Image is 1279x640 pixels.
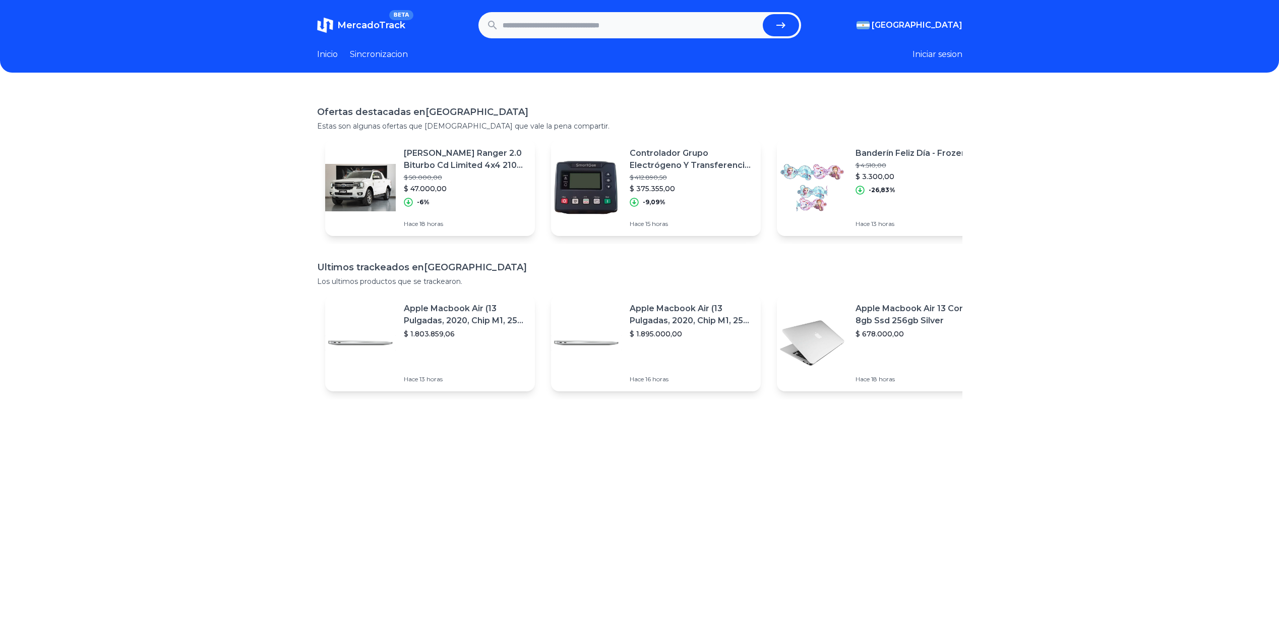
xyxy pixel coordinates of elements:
[643,198,665,206] p: -9,09%
[404,375,527,383] p: Hace 13 horas
[856,375,979,383] p: Hace 18 horas
[389,10,413,20] span: BETA
[417,198,430,206] p: -6%
[551,139,761,236] a: Featured imageControlador Grupo Electrógeno Y Transferencia Automática Tta$ 412.890,50$ 375.355,0...
[869,186,895,194] p: -26,83%
[912,48,962,61] button: Iniciar sesion
[317,17,333,33] img: MercadoTrack
[325,308,396,378] img: Featured image
[404,184,527,194] p: $ 47.000,00
[551,295,761,391] a: Featured imageApple Macbook Air (13 Pulgadas, 2020, Chip M1, 256 Gb De Ssd, 8 Gb De Ram) - Plata$...
[317,276,962,286] p: Los ultimos productos que se trackearon.
[630,329,753,339] p: $ 1.895.000,00
[317,48,338,61] a: Inicio
[777,295,987,391] a: Featured imageApple Macbook Air 13 Core I5 8gb Ssd 256gb Silver$ 678.000,00Hace 18 horas
[325,139,535,236] a: Featured image[PERSON_NAME] Ranger 2.0 Biturbo Cd Limited 4x4 210cv 2023$ 50.000,00$ 47.000,00-6%...
[856,171,966,182] p: $ 3.300,00
[630,220,753,228] p: Hace 15 horas
[856,147,966,159] p: Banderín Feliz Día - Frozen
[777,139,987,236] a: Featured imageBanderín Feliz Día - Frozen$ 4.510,00$ 3.300,00-26,83%Hace 13 horas
[630,147,753,171] p: Controlador Grupo Electrógeno Y Transferencia Automática Tta
[856,329,979,339] p: $ 678.000,00
[317,260,962,274] h1: Ultimos trackeados en [GEOGRAPHIC_DATA]
[325,152,396,223] img: Featured image
[551,152,622,223] img: Featured image
[404,303,527,327] p: Apple Macbook Air (13 Pulgadas, 2020, Chip M1, 256 Gb De Ssd, 8 Gb De Ram) - Plata
[872,19,962,31] span: [GEOGRAPHIC_DATA]
[856,161,966,169] p: $ 4.510,00
[404,147,527,171] p: [PERSON_NAME] Ranger 2.0 Biturbo Cd Limited 4x4 210cv 2023
[404,220,527,228] p: Hace 18 horas
[350,48,408,61] a: Sincronizacion
[317,17,405,33] a: MercadoTrackBETA
[630,303,753,327] p: Apple Macbook Air (13 Pulgadas, 2020, Chip M1, 256 Gb De Ssd, 8 Gb De Ram) - Plata
[856,303,979,327] p: Apple Macbook Air 13 Core I5 8gb Ssd 256gb Silver
[630,184,753,194] p: $ 375.355,00
[551,308,622,378] img: Featured image
[404,329,527,339] p: $ 1.803.859,06
[857,21,870,29] img: Argentina
[857,19,962,31] button: [GEOGRAPHIC_DATA]
[856,220,966,228] p: Hace 13 horas
[630,375,753,383] p: Hace 16 horas
[404,173,527,182] p: $ 50.000,00
[337,20,405,31] span: MercadoTrack
[777,152,847,223] img: Featured image
[325,295,535,391] a: Featured imageApple Macbook Air (13 Pulgadas, 2020, Chip M1, 256 Gb De Ssd, 8 Gb De Ram) - Plata$...
[317,121,962,131] p: Estas son algunas ofertas que [DEMOGRAPHIC_DATA] que vale la pena compartir.
[630,173,753,182] p: $ 412.890,50
[777,308,847,378] img: Featured image
[317,105,962,119] h1: Ofertas destacadas en [GEOGRAPHIC_DATA]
